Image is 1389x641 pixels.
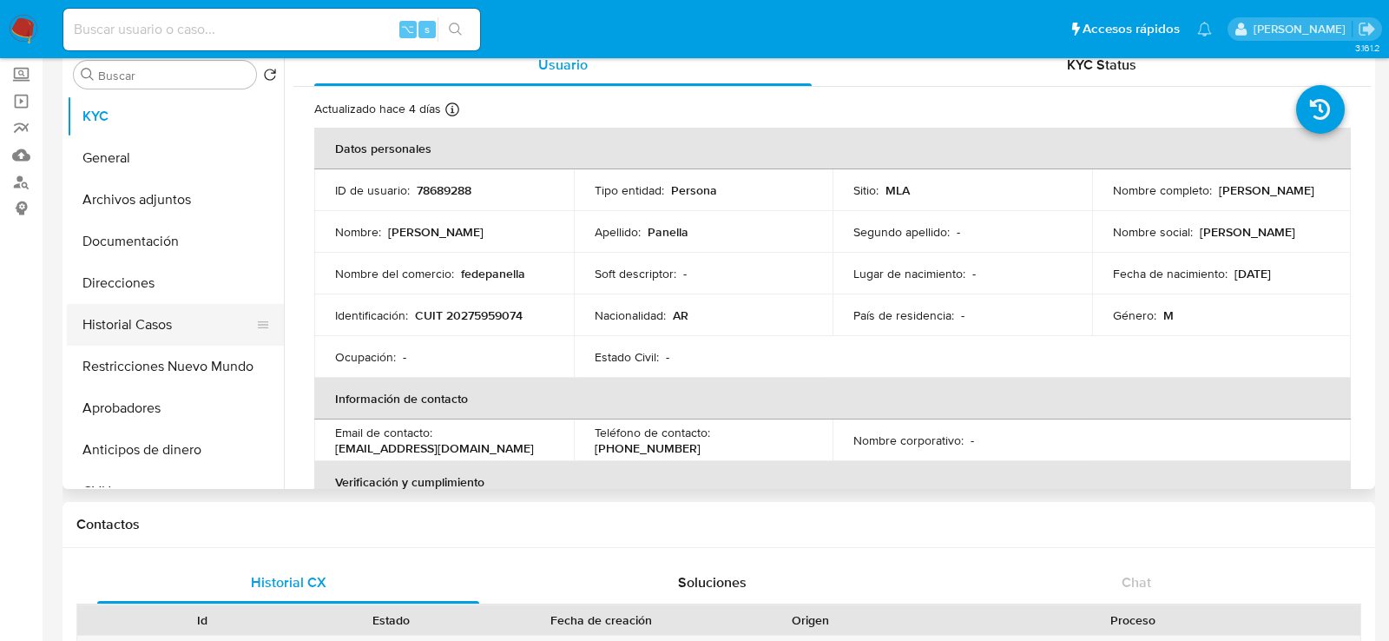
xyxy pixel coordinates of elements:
p: - [683,266,687,281]
p: Apellido : [595,224,641,240]
p: Nombre corporativo : [853,433,964,448]
button: CVU [67,471,284,512]
button: Anticipos de dinero [67,429,284,471]
button: search-icon [438,17,473,42]
p: Ocupación : [335,349,396,365]
span: Soluciones [678,572,747,592]
p: 78689288 [417,182,471,198]
button: Volver al orden por defecto [263,68,277,87]
p: ID de usuario : [335,182,410,198]
th: Información de contacto [314,378,1351,420]
span: s [425,21,430,37]
p: [PHONE_NUMBER] [595,440,701,456]
p: - [957,224,960,240]
p: Nombre completo : [1113,182,1212,198]
p: lourdes.morinigo@mercadolibre.com [1254,21,1352,37]
p: AR [673,307,688,323]
a: Notificaciones [1197,22,1212,36]
p: fedepanella [461,266,525,281]
p: Género : [1113,307,1156,323]
p: Actualizado hace 4 días [314,101,441,117]
p: Segundo apellido : [853,224,950,240]
p: Nombre del comercio : [335,266,454,281]
button: Buscar [81,68,95,82]
p: País de residencia : [853,307,954,323]
p: Persona [671,182,717,198]
p: [EMAIL_ADDRESS][DOMAIN_NAME] [335,440,534,456]
p: Soft descriptor : [595,266,676,281]
span: 3.161.2 [1355,41,1380,55]
p: - [972,266,976,281]
div: Estado [309,611,474,629]
p: Panella [648,224,688,240]
p: Teléfono de contacto : [595,425,710,440]
span: KYC Status [1067,55,1136,75]
span: Accesos rápidos [1083,20,1180,38]
p: Nacionalidad : [595,307,666,323]
div: Proceso [918,611,1348,629]
p: Identificación : [335,307,408,323]
p: [DATE] [1234,266,1271,281]
div: Origen [728,611,893,629]
th: Datos personales [314,128,1351,169]
p: Email de contacto : [335,425,432,440]
button: KYC [67,96,284,137]
th: Verificación y cumplimiento [314,461,1351,503]
input: Buscar [98,68,249,83]
button: Aprobadores [67,387,284,429]
p: CUIT 20275959074 [415,307,523,323]
p: - [961,307,964,323]
p: [PERSON_NAME] [388,224,484,240]
p: MLA [885,182,910,198]
button: Historial Casos [67,304,270,346]
p: [PERSON_NAME] [1200,224,1295,240]
button: General [67,137,284,179]
p: Nombre social : [1113,224,1193,240]
p: Fecha de nacimiento : [1113,266,1228,281]
input: Buscar usuario o caso... [63,18,480,41]
p: - [666,349,669,365]
span: Historial CX [251,572,326,592]
span: Usuario [538,55,588,75]
p: - [971,433,974,448]
div: Fecha de creación [498,611,704,629]
p: [PERSON_NAME] [1219,182,1314,198]
p: Sitio : [853,182,879,198]
p: Estado Civil : [595,349,659,365]
p: M [1163,307,1174,323]
h1: Contactos [76,516,1361,533]
a: Salir [1358,20,1376,38]
button: Documentación [67,221,284,262]
span: ⌥ [401,21,414,37]
button: Archivos adjuntos [67,179,284,221]
button: Direcciones [67,262,284,304]
p: Tipo entidad : [595,182,664,198]
p: - [403,349,406,365]
span: Chat [1122,572,1151,592]
button: Restricciones Nuevo Mundo [67,346,284,387]
div: Id [120,611,285,629]
p: Lugar de nacimiento : [853,266,965,281]
p: Nombre : [335,224,381,240]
